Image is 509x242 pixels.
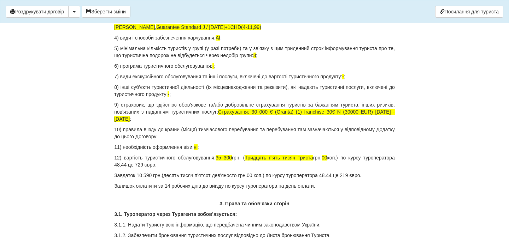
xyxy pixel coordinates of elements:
[168,91,169,97] span: -
[114,182,395,189] p: Залишок оплатити за 14 робочих днів до виїзду по курсу туроператора на день оплати.
[114,154,395,168] p: 12) вартість туристичного обслуговування: грн. ( грн. коп.) по курсу туроператора 48.44 це 729 євро.
[245,155,313,161] span: Тридцять п'ять тисяч триста
[114,45,395,59] p: 5) мінімальна кількість туристів у групі (у разі потреби) та у зв’язку з цим триденний строк інфо...
[114,109,395,122] span: Страхування: 30 000 € (Oranta) (1) franchise 30€ N (30000 EUR) [DATE] - [DATE]
[435,6,503,18] a: Посилання для туриста
[114,73,395,80] p: 7) види екскурсійного обслуговування та інші послуги, включені до вартості туристичного продукту: ;
[216,35,220,41] span: AI
[114,172,395,179] p: Завдаток 10 590 грн.(десять тисяч п'ятсот дев'яносто грн.00 коп.) по курсу туроператора 48.44 це ...
[6,6,69,18] button: Роздрукувати договір
[114,84,395,98] p: 8) інші суб’єкти туристичної діяльності (їх місцезнаходження та реквізити), які надають туристичн...
[114,221,395,228] p: 3.1.1. Надати Туристу всю інформацію, що передбачена чинним законодавством України.
[114,211,395,218] p: 3.1. Туроператор через Турагента зобов’язується:
[114,62,395,69] p: 6) програма туристичного обслуговування: ;
[114,126,395,140] p: 10) правила в’їзду до країни (місця) тимчасового перебування та перебування там зазначаються у ві...
[156,24,261,30] span: Guarantee Standard J / [DATE]+1CHD(4-11,99)
[216,155,232,161] span: 35 300
[322,155,327,161] span: 00
[114,144,395,151] p: 11) необхідність оформлення візи: ;
[82,6,130,18] button: Зберегти зміни
[114,232,395,239] p: 3.1.2. Забезпечити бронювання туристичних послуг відповідно до Листа бронювання Туриста.
[194,144,198,150] span: ні
[342,74,344,79] span: -
[114,34,395,41] p: 4) види і способи забезпечення харчування: ;
[212,63,214,69] span: -
[114,24,155,30] span: [PERSON_NAME]
[114,101,395,122] p: 9) страховик, що здійснює обов’язкове та/або добровільне страхування туристів за бажанням туриста...
[253,53,256,58] span: 3
[114,200,395,207] p: 3. Права та обов’язки сторін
